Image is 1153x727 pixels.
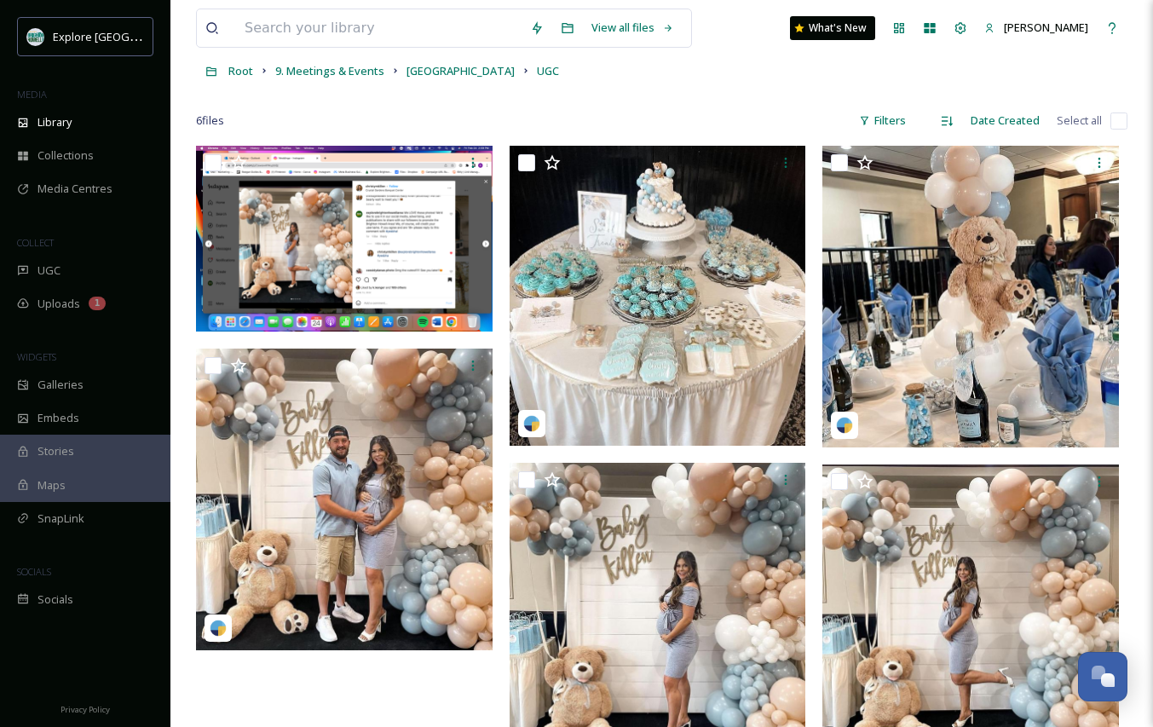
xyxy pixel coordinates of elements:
[406,61,515,81] a: [GEOGRAPHIC_DATA]
[27,28,44,45] img: 67e7af72-b6c8-455a-acf8-98e6fe1b68aa.avif
[228,63,253,78] span: Root
[962,104,1048,137] div: Date Created
[537,61,559,81] a: UGC
[37,263,61,279] span: UGC
[61,698,110,718] a: Privacy Policy
[37,443,74,459] span: Stories
[822,146,1119,447] img: @christymkillen 4.jpg
[37,377,84,393] span: Galleries
[275,63,384,78] span: 9. Meetings & Events
[1057,113,1102,129] span: Select all
[1004,20,1088,35] span: [PERSON_NAME]
[37,296,80,312] span: Uploads
[850,104,914,137] div: Filters
[37,147,94,164] span: Collections
[537,63,559,78] span: UGC
[406,63,515,78] span: [GEOGRAPHIC_DATA]
[37,181,112,197] span: Media Centres
[61,704,110,715] span: Privacy Policy
[236,9,522,47] input: Search your library
[510,146,806,446] img: @christymkillen 5.jpg
[37,410,79,426] span: Embeds
[17,565,51,578] span: SOCIALS
[583,11,683,44] a: View all files
[976,11,1097,44] a: [PERSON_NAME]
[37,114,72,130] span: Library
[790,16,875,40] a: What's New
[37,477,66,493] span: Maps
[196,146,493,332] img: @christymkillen.png
[37,511,84,527] span: SnapLink
[210,620,227,637] img: snapsea-logo.png
[17,350,56,363] span: WIDGETS
[37,591,73,608] span: Socials
[53,28,287,44] span: Explore [GEOGRAPHIC_DATA][PERSON_NAME]
[836,417,853,434] img: snapsea-logo.png
[89,297,106,310] div: 1
[17,236,54,249] span: COLLECT
[196,349,493,650] img: @christymkillen 3.jpg
[523,415,540,432] img: snapsea-logo.png
[17,88,47,101] span: MEDIA
[275,61,384,81] a: 9. Meetings & Events
[1078,652,1127,701] button: Open Chat
[228,61,253,81] a: Root
[196,113,224,129] span: 6 file s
